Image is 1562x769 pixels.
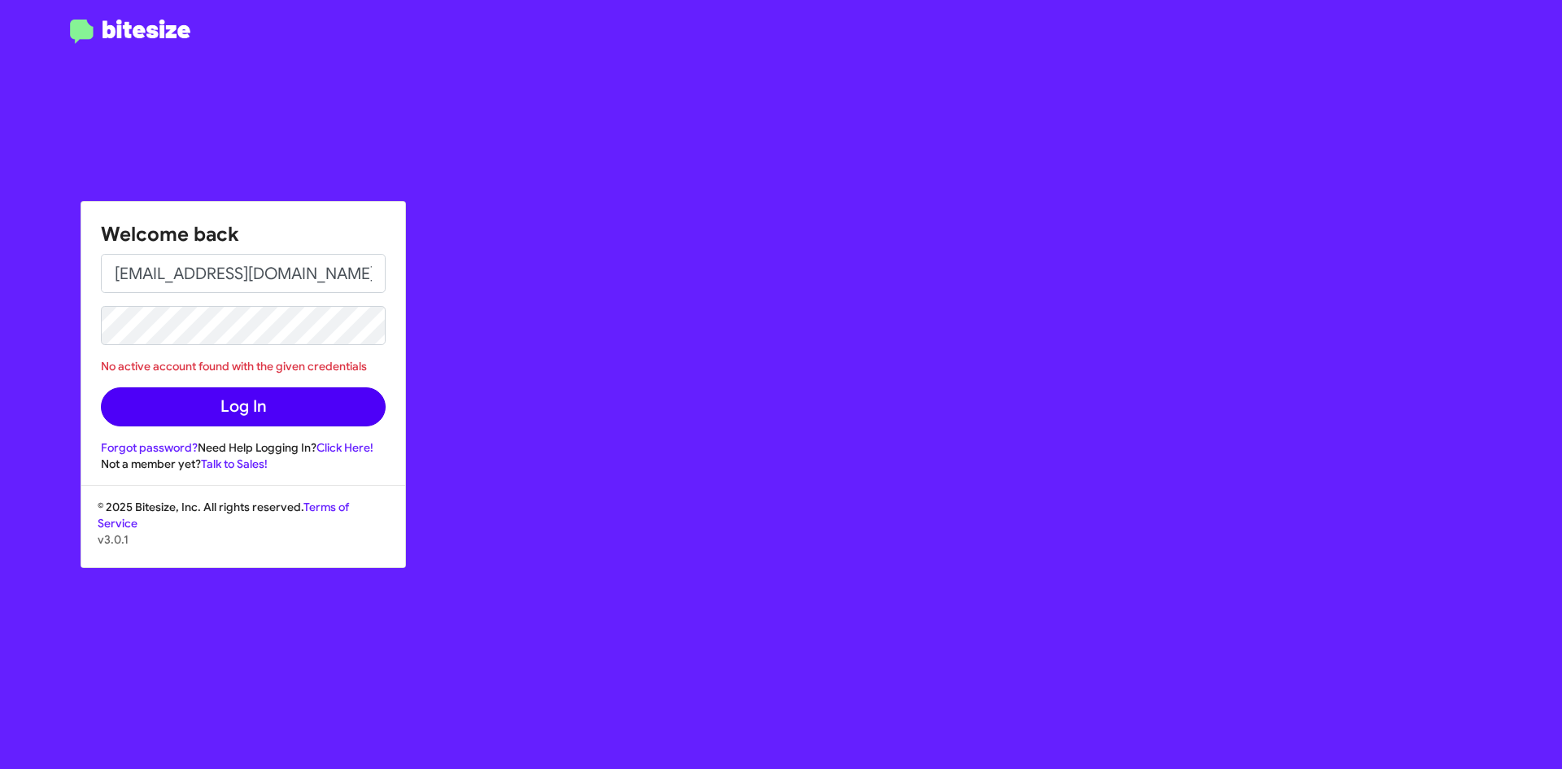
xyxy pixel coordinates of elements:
button: Log In [101,387,386,426]
p: v3.0.1 [98,531,389,548]
a: Click Here! [316,440,373,455]
div: No active account found with the given credentials [101,358,386,374]
a: Talk to Sales! [201,457,268,471]
h1: Welcome back [101,221,386,247]
a: Forgot password? [101,440,198,455]
input: Email address [101,254,386,293]
div: © 2025 Bitesize, Inc. All rights reserved. [81,499,405,567]
div: Not a member yet? [101,456,386,472]
div: Need Help Logging In? [101,439,386,456]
